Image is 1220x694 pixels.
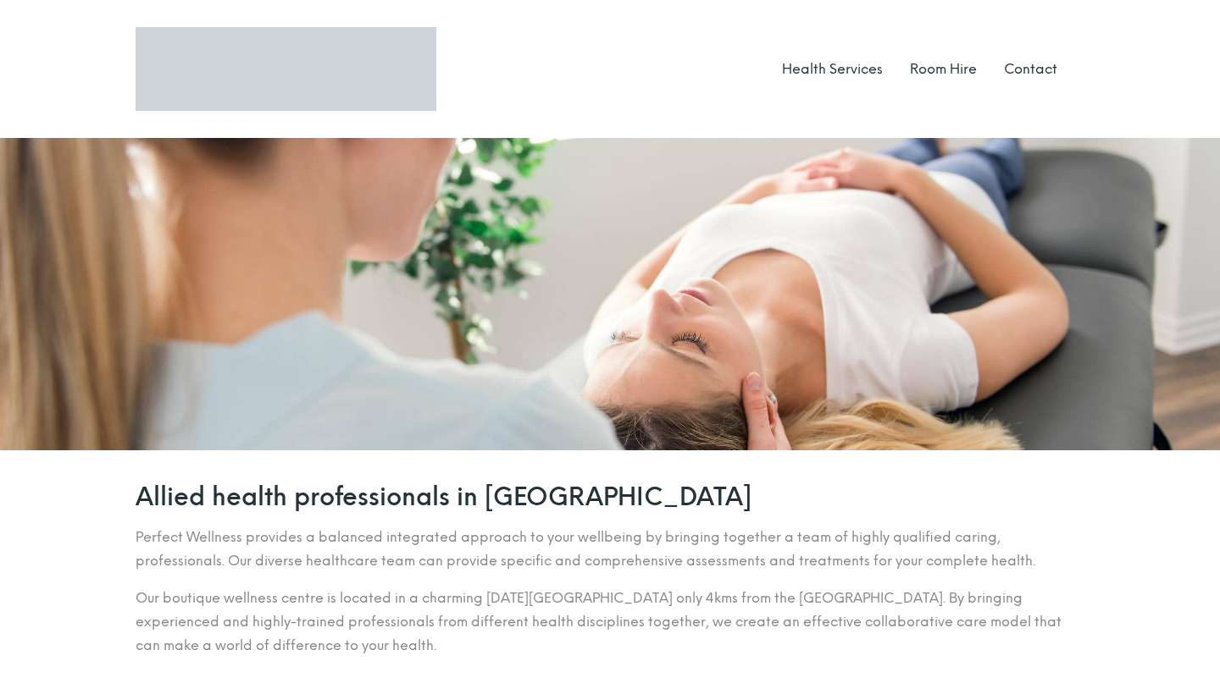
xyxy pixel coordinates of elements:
a: Room Hire [910,61,977,77]
img: Logo Perfect Wellness 710x197 [136,27,436,111]
p: Perfect Wellness provides a balanced integrated approach to your wellbeing by bringing together a... [136,526,1084,573]
a: Contact [1004,61,1057,77]
a: Health Services [782,61,883,77]
h2: Allied health professionals in [GEOGRAPHIC_DATA] [136,484,1084,509]
p: Our boutique wellness centre is located in a charming [DATE][GEOGRAPHIC_DATA] only 4kms from the ... [136,587,1084,658]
